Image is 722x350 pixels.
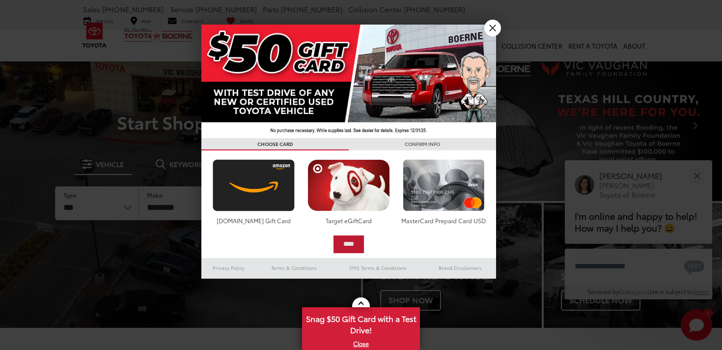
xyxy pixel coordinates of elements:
div: MasterCard Prepaid Card USD [400,216,487,225]
a: Brand Disclaimers [424,262,496,274]
img: amazoncard.png [210,159,297,211]
span: Snag $50 Gift Card with a Test Drive! [303,308,419,338]
h3: CONFIRM INFO [349,138,496,150]
h3: CHOOSE CARD [201,138,349,150]
a: Terms & Conditions [256,262,332,274]
img: mastercard.png [400,159,487,211]
div: [DOMAIN_NAME] Gift Card [210,216,297,225]
img: 42635_top_851395.jpg [201,25,496,138]
div: Target eGiftCard [305,216,392,225]
a: Privacy Policy [201,262,256,274]
img: targetcard.png [305,159,392,211]
a: SMS Terms & Conditions [332,262,424,274]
